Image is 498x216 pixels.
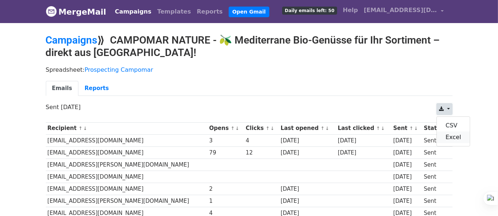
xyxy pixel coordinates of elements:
a: MergeMail [46,4,106,19]
span: Daily emails left: 50 [282,7,337,15]
a: ↓ [414,126,418,131]
a: [EMAIL_ADDRESS][DOMAIN_NAME] [361,3,447,20]
div: 12 [246,149,277,157]
a: ↑ [376,126,380,131]
img: MergeMail logo [46,6,57,17]
th: Last opened [279,122,336,134]
h2: ⟫ CAMPOMAR NATURE - 🫒 Mediterrane Bio-Genüsse für Ihr Sortiment – direkt aus [GEOGRAPHIC_DATA]! [46,34,453,59]
div: [DATE] [281,149,334,157]
iframe: Chat Widget [461,181,498,216]
a: ↑ [409,126,413,131]
a: Excel [437,131,470,143]
a: Templates [154,4,194,19]
a: Emails [46,81,78,96]
a: Campaigns [112,4,154,19]
a: CSV [437,120,470,131]
a: Open Gmail [229,7,269,17]
td: [EMAIL_ADDRESS][DOMAIN_NAME] [46,183,208,195]
div: [DATE] [338,137,390,145]
div: 3 [209,137,242,145]
div: [DATE] [281,185,334,193]
a: ↓ [270,126,274,131]
td: Sent [422,134,449,146]
div: 1 [209,197,242,205]
div: [DATE] [281,137,334,145]
div: [DATE] [393,197,420,205]
a: Reports [78,81,115,96]
td: Sent [422,171,449,183]
th: Opens [207,122,244,134]
a: ↑ [78,126,82,131]
div: [DATE] [393,173,420,181]
a: ↓ [83,126,87,131]
div: 2 [209,185,242,193]
a: ↑ [230,126,235,131]
td: [EMAIL_ADDRESS][DOMAIN_NAME] [46,146,208,159]
th: Recipient [46,122,208,134]
a: ↓ [325,126,329,131]
td: [EMAIL_ADDRESS][PERSON_NAME][DOMAIN_NAME] [46,195,208,207]
div: Chat-Widget [461,181,498,216]
a: ↑ [266,126,270,131]
div: [DATE] [338,149,390,157]
a: ↑ [321,126,325,131]
div: [DATE] [281,197,334,205]
td: Sent [422,146,449,159]
div: 79 [209,149,242,157]
p: Sent [DATE] [46,103,453,111]
div: 4 [246,137,277,145]
div: [DATE] [393,161,420,169]
td: [EMAIL_ADDRESS][DOMAIN_NAME] [46,134,208,146]
td: Sent [422,159,449,171]
td: [EMAIL_ADDRESS][PERSON_NAME][DOMAIN_NAME] [46,159,208,171]
th: Status [422,122,449,134]
a: Help [340,3,361,18]
div: [DATE] [393,149,420,157]
td: Sent [422,195,449,207]
p: Spreadsheet: [46,66,453,74]
td: [EMAIL_ADDRESS][DOMAIN_NAME] [46,171,208,183]
td: Sent [422,183,449,195]
a: ↓ [381,126,385,131]
div: [DATE] [393,137,420,145]
th: Sent [391,122,422,134]
div: [DATE] [393,185,420,193]
th: Last clicked [336,122,391,134]
a: Prospecting Campomar [85,66,153,73]
a: Reports [194,4,226,19]
a: Campaigns [46,34,97,46]
a: Daily emails left: 50 [279,3,340,18]
a: ↓ [235,126,239,131]
span: [EMAIL_ADDRESS][DOMAIN_NAME] [364,6,437,15]
th: Clicks [244,122,279,134]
